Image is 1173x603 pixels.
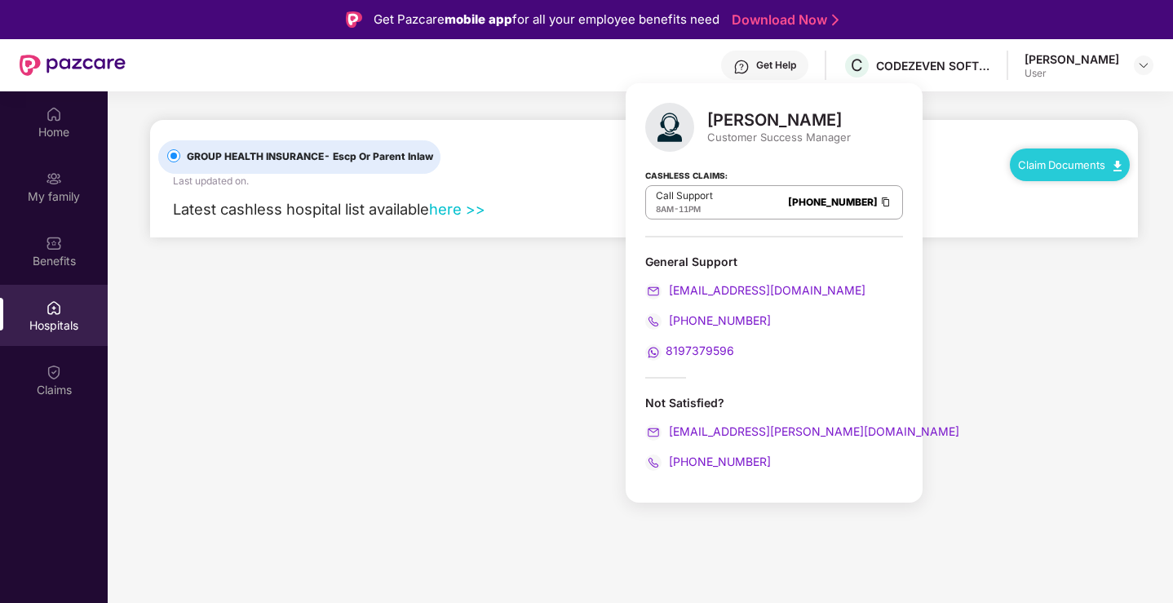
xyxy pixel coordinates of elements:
img: svg+xml;base64,PHN2ZyB3aWR0aD0iMjAiIGhlaWdodD0iMjAiIHZpZXdCb3g9IjAgMCAyMCAyMCIgZmlsbD0ibm9uZSIgeG... [46,171,62,187]
img: New Pazcare Logo [20,55,126,76]
a: [PHONE_NUMBER] [645,313,771,327]
img: svg+xml;base64,PHN2ZyB4bWxucz0iaHR0cDovL3d3dy53My5vcmcvMjAwMC9zdmciIHdpZHRoPSIxMC40IiBoZWlnaHQ9Ij... [1113,161,1122,171]
span: Latest cashless hospital list available [173,200,429,218]
img: svg+xml;base64,PHN2ZyBpZD0iQ2xhaW0iIHhtbG5zPSJodHRwOi8vd3d3LnczLm9yZy8yMDAwL3N2ZyIgd2lkdGg9IjIwIi... [46,364,62,380]
span: [PHONE_NUMBER] [666,313,771,327]
div: General Support [645,254,903,361]
img: Clipboard Icon [879,195,892,209]
div: [PERSON_NAME] [707,110,851,130]
span: 8AM [656,204,674,214]
img: svg+xml;base64,PHN2ZyB4bWxucz0iaHR0cDovL3d3dy53My5vcmcvMjAwMC9zdmciIHdpZHRoPSIyMCIgaGVpZ2h0PSIyMC... [645,344,662,361]
strong: mobile app [445,11,512,27]
span: [EMAIL_ADDRESS][DOMAIN_NAME] [666,283,865,297]
span: 8197379596 [666,344,734,357]
span: GROUP HEALTH INSURANCE [180,149,440,165]
img: svg+xml;base64,PHN2ZyBpZD0iQmVuZWZpdHMiIHhtbG5zPSJodHRwOi8vd3d3LnczLm9yZy8yMDAwL3N2ZyIgd2lkdGg9Ij... [46,235,62,251]
div: Last updated on . [173,174,249,189]
a: [EMAIL_ADDRESS][PERSON_NAME][DOMAIN_NAME] [645,424,959,438]
a: Claim Documents [1018,158,1122,171]
p: Call Support [656,189,713,202]
a: [PHONE_NUMBER] [645,454,771,468]
img: svg+xml;base64,PHN2ZyB4bWxucz0iaHR0cDovL3d3dy53My5vcmcvMjAwMC9zdmciIHdpZHRoPSIyMCIgaGVpZ2h0PSIyMC... [645,283,662,299]
img: Stroke [832,11,839,29]
a: Download Now [732,11,834,29]
div: CODEZEVEN SOFTWARE PRIVATE LIMITED [876,58,990,73]
img: svg+xml;base64,PHN2ZyBpZD0iSG9zcGl0YWxzIiB4bWxucz0iaHR0cDovL3d3dy53My5vcmcvMjAwMC9zdmciIHdpZHRoPS... [46,299,62,316]
strong: Cashless Claims: [645,166,728,184]
a: [PHONE_NUMBER] [788,196,878,208]
span: [EMAIL_ADDRESS][PERSON_NAME][DOMAIN_NAME] [666,424,959,438]
span: 11PM [679,204,701,214]
img: Logo [346,11,362,28]
img: svg+xml;base64,PHN2ZyBpZD0iSGVscC0zMngzMiIgeG1sbnM9Imh0dHA6Ly93d3cudzMub3JnLzIwMDAvc3ZnIiB3aWR0aD... [733,59,750,75]
span: [PHONE_NUMBER] [666,454,771,468]
img: svg+xml;base64,PHN2ZyB4bWxucz0iaHR0cDovL3d3dy53My5vcmcvMjAwMC9zdmciIHdpZHRoPSIyMCIgaGVpZ2h0PSIyMC... [645,424,662,441]
img: svg+xml;base64,PHN2ZyBpZD0iRHJvcGRvd24tMzJ4MzIiIHhtbG5zPSJodHRwOi8vd3d3LnczLm9yZy8yMDAwL3N2ZyIgd2... [1137,59,1150,72]
div: User [1025,67,1119,80]
div: Not Satisfied? [645,395,903,471]
div: Get Pazcare for all your employee benefits need [374,10,719,29]
a: [EMAIL_ADDRESS][DOMAIN_NAME] [645,283,865,297]
a: 8197379596 [645,344,734,357]
div: Customer Success Manager [707,130,851,144]
div: Get Help [756,59,796,72]
img: svg+xml;base64,PHN2ZyBpZD0iSG9tZSIgeG1sbnM9Imh0dHA6Ly93d3cudzMub3JnLzIwMDAvc3ZnIiB3aWR0aD0iMjAiIG... [46,106,62,122]
div: General Support [645,254,903,269]
img: svg+xml;base64,PHN2ZyB4bWxucz0iaHR0cDovL3d3dy53My5vcmcvMjAwMC9zdmciIHdpZHRoPSIyMCIgaGVpZ2h0PSIyMC... [645,313,662,330]
div: Not Satisfied? [645,395,903,410]
span: C [851,55,863,75]
img: svg+xml;base64,PHN2ZyB4bWxucz0iaHR0cDovL3d3dy53My5vcmcvMjAwMC9zdmciIHhtbG5zOnhsaW5rPSJodHRwOi8vd3... [645,103,694,152]
div: [PERSON_NAME] [1025,51,1119,67]
img: svg+xml;base64,PHN2ZyB4bWxucz0iaHR0cDovL3d3dy53My5vcmcvMjAwMC9zdmciIHdpZHRoPSIyMCIgaGVpZ2h0PSIyMC... [645,454,662,471]
a: here >> [429,200,485,218]
div: - [656,202,713,215]
span: - Escp Or Parent Inlaw [324,150,433,162]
